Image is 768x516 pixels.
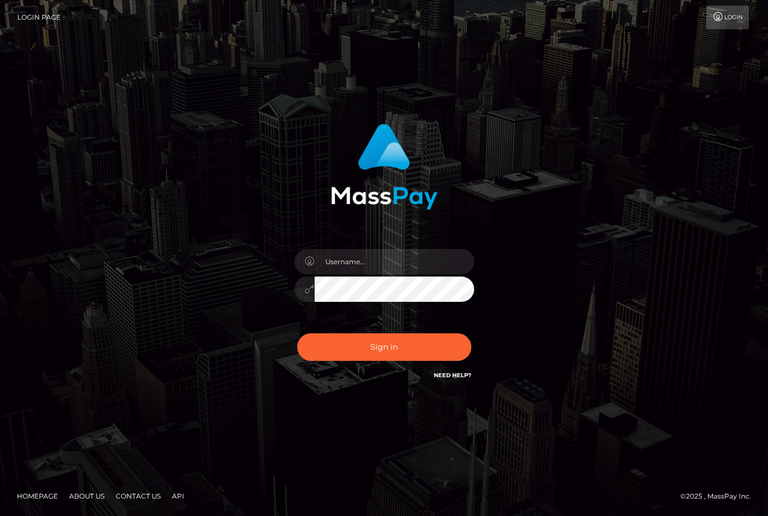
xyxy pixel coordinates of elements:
[297,333,471,361] button: Sign in
[680,490,760,503] div: © 2025 , MassPay Inc.
[331,124,438,210] img: MassPay Login
[65,487,109,505] a: About Us
[167,487,189,505] a: API
[12,487,62,505] a: Homepage
[111,487,165,505] a: Contact Us
[315,249,474,274] input: Username...
[434,372,471,379] a: Need Help?
[706,6,749,29] a: Login
[17,6,61,29] a: Login Page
